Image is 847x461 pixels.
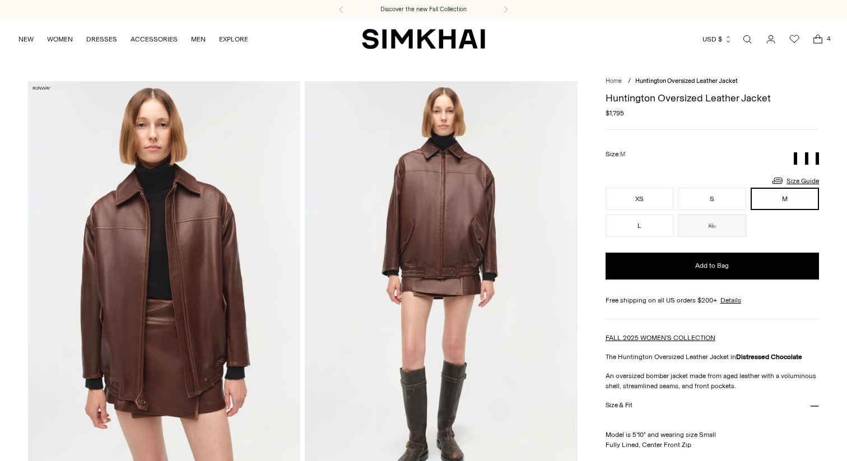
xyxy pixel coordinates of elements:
[606,402,632,409] h3: Size & Fit
[131,27,178,52] a: ACCESSORIES
[606,295,819,305] div: Free shipping on all US orders $200+
[362,28,485,50] a: SIMKHAI
[606,93,819,103] h1: Huntington Oversized Leather Jacket
[606,371,819,391] p: An oversized bomber jacket made from aged leather with a voluminous shell, streamlined seams, and...
[695,261,729,271] span: Add to Bag
[606,391,819,420] button: Size & Fit
[606,77,819,86] nav: breadcrumbs
[219,27,248,52] a: EXPLORE
[47,27,73,52] a: WOMEN
[86,27,117,52] a: DRESSES
[606,108,624,118] span: $1,795
[783,28,806,50] a: Wishlist
[606,334,715,342] a: FALL 2025 WOMEN'S COLLECTION
[771,174,819,188] a: Size Guide
[606,215,674,237] button: L
[606,149,625,160] label: Size:
[823,34,834,44] span: 4
[736,353,802,361] strong: Distressed Chocolate
[635,77,738,85] span: Huntington Oversized Leather Jacket
[18,27,34,52] a: NEW
[702,27,732,52] button: USD $
[678,188,746,210] button: S
[807,28,829,50] a: Open cart modal
[751,188,819,210] button: M
[380,5,467,14] a: Discover the new Fall Collection
[606,352,819,362] p: The Huntington Oversized Leather Jacket in
[606,253,819,280] button: Add to Bag
[760,28,782,50] a: Go to the account page
[606,77,622,85] a: Home
[606,420,819,450] p: Model is 5'10" and wearing size Small Fully Lined, Center Front Zip
[720,295,741,305] a: Details
[606,188,674,210] button: XS
[736,28,758,50] a: Open search modal
[678,215,746,237] button: XL
[620,151,625,158] span: M
[191,27,206,52] a: MEN
[628,77,631,86] div: /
